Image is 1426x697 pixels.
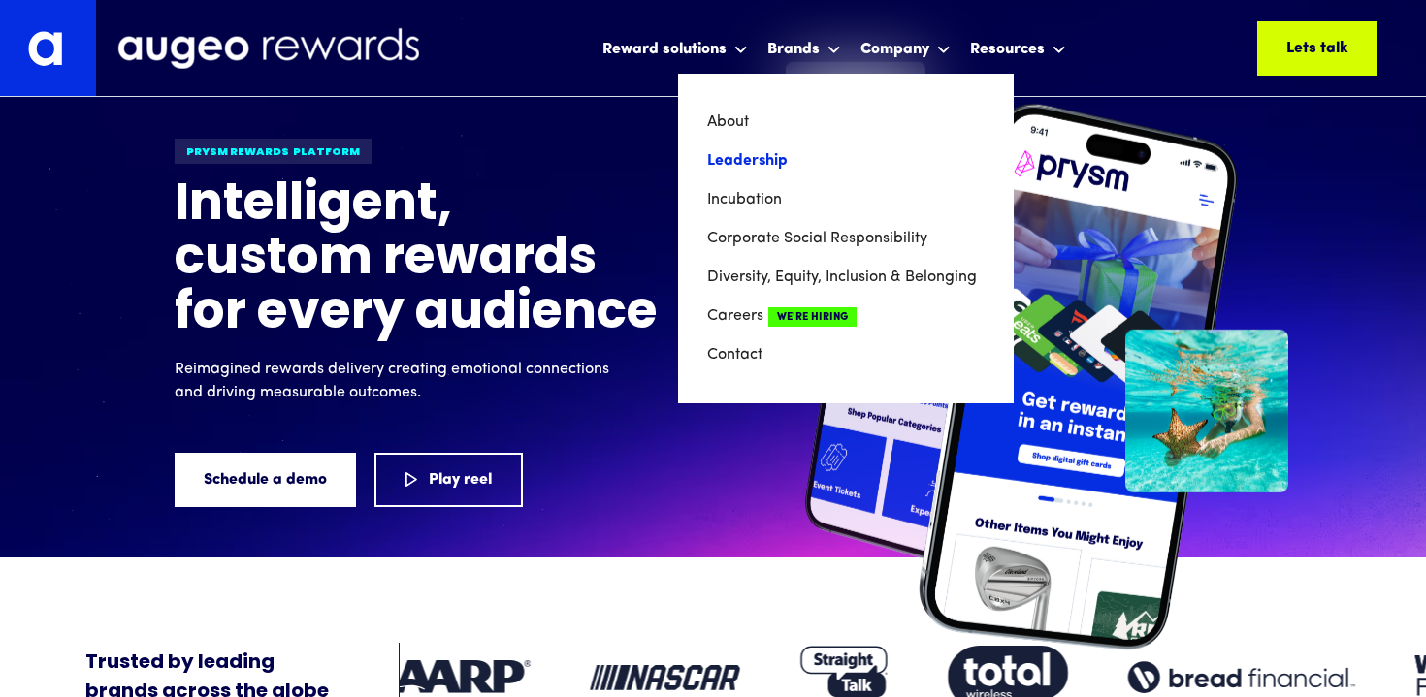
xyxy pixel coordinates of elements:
[707,335,985,374] a: Contact
[707,219,985,258] a: Corporate Social Responsibility
[707,142,985,180] a: Leadership
[598,22,753,74] div: Reward solutions
[175,358,621,404] p: Reimagined rewards delivery creating emotional connections and driving measurable outcomes.
[707,258,985,297] a: Diversity, Equity, Inclusion & Belonging
[970,38,1045,61] div: Resources
[175,453,356,507] a: Schedule a demo
[767,38,820,61] div: Brands
[602,38,727,61] div: Reward solutions
[707,103,985,142] a: About
[965,22,1071,74] div: Resources
[860,38,929,61] div: Company
[175,139,372,164] div: Prysm Rewards platform
[175,179,660,342] h1: Intelligent, custom rewards for every audience
[768,307,857,327] span: We're Hiring
[678,74,1014,403] nav: Company
[762,22,846,74] div: Brands
[856,22,956,74] div: Company
[707,297,985,335] a: CareersWe're Hiring
[1257,21,1377,76] a: Lets talk
[707,180,985,219] a: Incubation
[374,453,523,507] a: Play reel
